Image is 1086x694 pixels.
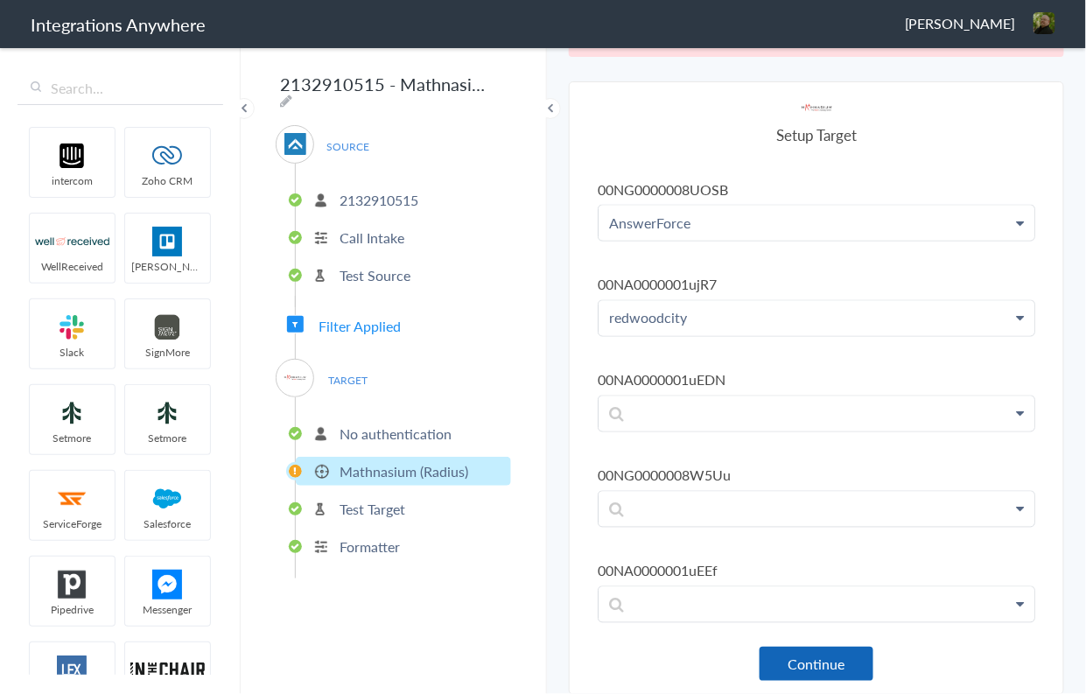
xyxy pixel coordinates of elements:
[30,431,115,445] span: Setmore
[598,370,1035,390] label: 00NA0000001uEDN
[30,602,115,617] span: Pipedrive
[340,265,410,285] p: Test Source
[315,368,382,392] span: TARGET
[18,72,223,105] input: Search...
[599,206,1034,240] p: AnswerForce
[130,570,205,599] img: FBM.png
[125,602,210,617] span: Messenger
[760,647,873,681] button: Continue
[598,179,1035,200] label: 00NG0000008UOSB
[35,655,109,685] img: lex-app-logo.svg
[125,173,210,188] span: Zoho CRM
[340,190,418,210] p: 2132910515
[35,227,109,256] img: wr-logo.svg
[30,345,115,360] span: Slack
[125,345,210,360] span: SignMore
[284,367,306,389] img: mathnas.jpeg
[130,141,205,171] img: zoho-logo.svg
[598,561,1035,581] label: 00NA0000001uEEf
[31,12,206,37] h1: Integrations Anywhere
[30,516,115,531] span: ServiceForge
[125,259,210,274] span: [PERSON_NAME]
[599,301,1034,335] p: redwoodcity
[340,536,400,557] p: Formatter
[340,228,404,248] p: Call Intake
[284,133,306,155] img: af-app-logo.svg
[130,227,205,256] img: trello.png
[35,398,109,428] img: setmoreNew.jpg
[30,173,115,188] span: intercom
[340,461,468,481] p: Mathnasium (Radius)
[35,484,109,514] img: serviceforge-icon.png
[35,141,109,171] img: intercom-logo.svg
[598,466,1035,486] label: 00NG0000008W5Uu
[905,13,1016,33] span: [PERSON_NAME]
[130,398,205,428] img: setmoreNew.jpg
[340,424,452,444] p: No authentication
[130,655,205,685] img: inch-logo.svg
[319,316,401,336] span: Filter Applied
[1033,12,1055,34] img: e342a663-7b1d-4387-b497-4ed88548d0b3.jpeg
[340,499,405,519] p: Test Target
[125,431,210,445] span: Setmore
[30,259,115,274] span: WellReceived
[130,312,205,342] img: signmore-logo.png
[598,275,1035,295] label: 00NA0000001ujR7
[130,484,205,514] img: salesforce-logo.svg
[802,100,832,116] img: mathnas.jpeg
[125,516,210,531] span: Salesforce
[315,135,382,158] span: SOURCE
[35,312,109,342] img: slack-logo.svg
[35,570,109,599] img: pipedrive.png
[598,124,1035,145] h4: Setup Target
